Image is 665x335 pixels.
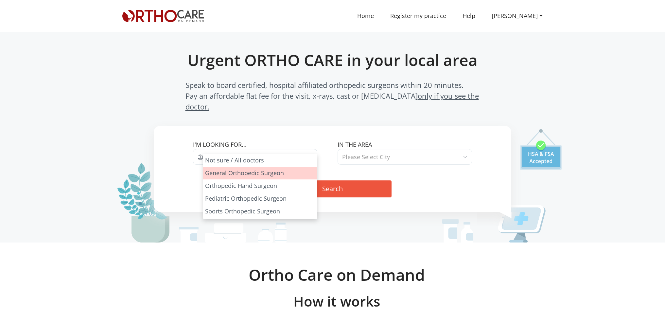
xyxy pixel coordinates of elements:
[382,8,454,23] a: Register my practice
[274,180,392,197] button: Search
[483,8,551,23] a: [PERSON_NAME]
[127,293,547,310] h3: How it works
[185,80,480,112] span: Speak to board certified, hospital affiliated orthopedic surgeons within 20 minutes. Pay an affor...
[203,192,317,205] li: Pediatric Orthopedic Surgeon
[342,153,390,161] span: Please Select City
[203,218,317,230] li: Spine and Back Orthopedic Surgeon
[168,51,497,70] h1: Urgent ORTHO CARE in your local area
[207,153,255,161] span: Type of Specialist
[127,265,547,284] h2: Ortho Care on Demand
[338,140,472,149] label: In the area
[203,154,317,167] li: Not sure / All doctors
[203,179,317,192] li: Orthopedic Hand Surgeon
[203,167,317,179] li: General Orthopedic Surgeon
[193,140,327,149] label: I'm looking for...
[454,8,483,23] a: Help
[203,205,317,218] li: Sports Orthopedic Surgeon
[349,8,382,23] a: Home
